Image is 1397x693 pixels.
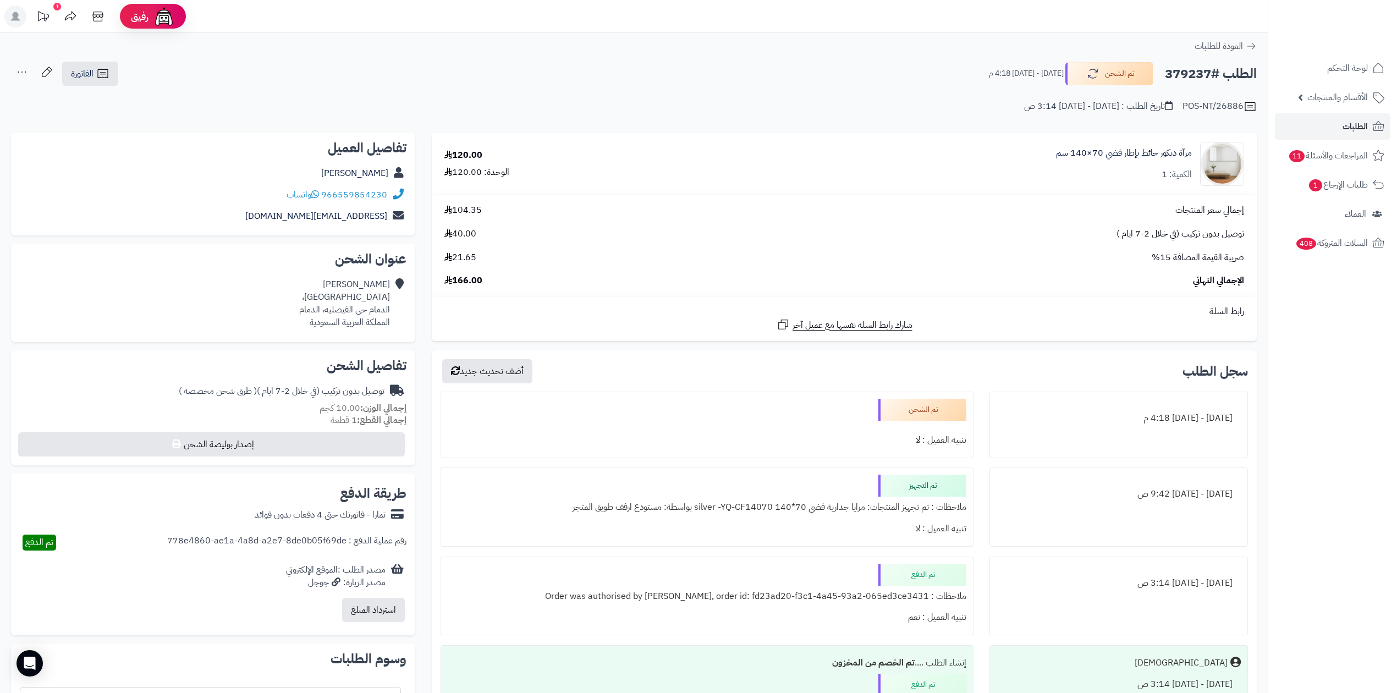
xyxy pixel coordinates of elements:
button: أضف تحديث جديد [442,359,532,383]
span: الأقسام والمنتجات [1307,90,1368,105]
div: POS-NT/26886 [1182,100,1257,113]
div: تمارا - فاتورتك حتى 4 دفعات بدون فوائد [255,509,386,521]
span: الإجمالي النهائي [1193,274,1244,287]
div: [DATE] - [DATE] 3:14 ص [997,573,1241,594]
h3: سجل الطلب [1182,365,1248,378]
a: شارك رابط السلة نفسها مع عميل آخر [777,318,912,332]
a: 966559854230 [321,188,387,201]
button: إصدار بوليصة الشحن [18,432,405,457]
strong: إجمالي الوزن: [360,402,406,415]
a: السلات المتروكة408 [1275,230,1390,256]
div: تم الدفع [878,564,966,586]
h2: عنوان الشحن [20,252,406,266]
span: 21.65 [444,251,476,264]
small: 10.00 كجم [320,402,406,415]
span: 1 [1309,179,1322,191]
span: شارك رابط السلة نفسها مع عميل آخر [793,319,912,332]
span: رفيق [131,10,148,23]
h2: وسوم الطلبات [20,652,406,665]
div: الكمية: 1 [1162,168,1192,181]
small: [DATE] - [DATE] 4:18 م [989,68,1064,79]
div: توصيل بدون تركيب (في خلال 2-7 ايام ) [179,385,384,398]
a: [EMAIL_ADDRESS][DOMAIN_NAME] [245,210,387,223]
a: [PERSON_NAME] [321,167,388,180]
div: تم الشحن [878,399,966,421]
div: رقم عملية الدفع : 778e4860-ae1a-4a8d-a2e7-8de0b05f69de [167,535,406,551]
span: ضريبة القيمة المضافة 15% [1152,251,1244,264]
div: تم التجهيز [878,475,966,497]
a: مرآة ديكور حائط بإطار فضي 70×140 سم [1056,147,1192,159]
div: مصدر الزيارة: جوجل [286,576,386,589]
img: logo-2.png [1322,30,1387,53]
div: 1 [53,3,61,10]
span: طلبات الإرجاع [1308,177,1368,193]
span: الطلبات [1343,119,1368,134]
span: 104.35 [444,204,482,217]
span: توصيل بدون تركيب (في خلال 2-7 ايام ) [1116,228,1244,240]
div: [PERSON_NAME] [GEOGRAPHIC_DATA]، الدمام حي الفيصليه، الدمام المملكة العربية السعودية [299,278,390,328]
h2: تفاصيل الشحن [20,359,406,372]
a: المراجعات والأسئلة11 [1275,142,1390,169]
span: السلات المتروكة [1295,235,1368,251]
a: الفاتورة [62,62,118,86]
span: تم الدفع [25,536,53,549]
span: لوحة التحكم [1327,61,1368,76]
a: الطلبات [1275,113,1390,140]
span: 408 [1296,238,1316,250]
div: مصدر الطلب :الموقع الإلكتروني [286,564,386,589]
div: ملاحظات : Order was authorised by [PERSON_NAME], order id: fd23ad20-f3c1-4a45-93a2-065ed3ce3431 [448,586,966,607]
b: تم الخصم من المخزون [832,656,915,669]
div: الوحدة: 120.00 [444,166,509,179]
a: تحديثات المنصة [29,5,57,30]
div: تنبيه العميل : لا [448,430,966,451]
a: العودة للطلبات [1195,40,1257,53]
span: العودة للطلبات [1195,40,1243,53]
div: [DATE] - [DATE] 9:42 ص [997,483,1241,505]
small: 1 قطعة [331,414,406,427]
a: طلبات الإرجاع1 [1275,172,1390,198]
span: 40.00 [444,228,476,240]
img: 1753776579-1-90x90.jpg [1201,142,1244,186]
button: استرداد المبلغ [342,598,405,622]
a: واتساب [287,188,319,201]
span: المراجعات والأسئلة [1288,148,1368,163]
a: العملاء [1275,201,1390,227]
span: إجمالي سعر المنتجات [1175,204,1244,217]
div: [DATE] - [DATE] 4:18 م [997,408,1241,429]
div: 120.00 [444,149,482,162]
span: 166.00 [444,274,482,287]
div: [DEMOGRAPHIC_DATA] [1135,657,1228,669]
div: تنبيه العميل : نعم [448,607,966,628]
div: تنبيه العميل : لا [448,518,966,540]
a: لوحة التحكم [1275,55,1390,81]
div: إنشاء الطلب .... [448,652,966,674]
h2: تفاصيل العميل [20,141,406,155]
div: تاريخ الطلب : [DATE] - [DATE] 3:14 ص [1024,100,1173,113]
div: Open Intercom Messenger [16,650,43,676]
span: العملاء [1345,206,1366,222]
strong: إجمالي القطع: [357,414,406,427]
h2: طريقة الدفع [340,487,406,500]
img: ai-face.png [153,5,175,28]
span: ( طرق شحن مخصصة ) [179,384,257,398]
div: رابط السلة [436,305,1252,318]
button: تم الشحن [1065,62,1153,85]
div: ملاحظات : تم تجهيز المنتجات: مرايا جدارية فضي 70*140 silver -YQ-CF14070 بواسطة: مستودع ارفف طويق ... [448,497,966,518]
h2: الطلب #379237 [1165,63,1257,85]
span: 11 [1289,150,1305,162]
span: الفاتورة [71,67,94,80]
